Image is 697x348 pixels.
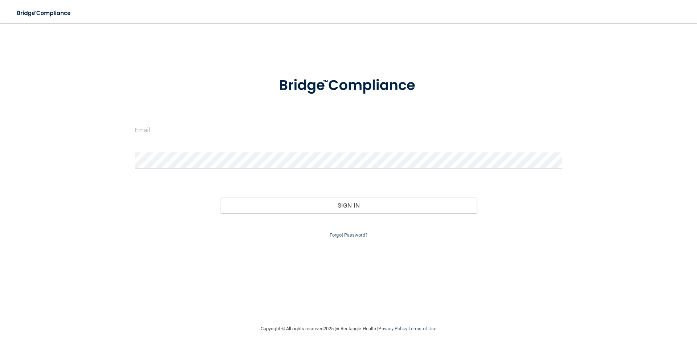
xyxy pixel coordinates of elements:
a: Terms of Use [408,326,436,331]
a: Privacy Policy [378,326,407,331]
img: bridge_compliance_login_screen.278c3ca4.svg [11,6,78,21]
button: Sign In [220,197,477,213]
input: Email [135,122,562,138]
div: Copyright © All rights reserved 2025 @ Rectangle Health | | [216,317,481,340]
img: bridge_compliance_login_screen.278c3ca4.svg [264,67,433,105]
a: Forgot Password? [330,232,367,238]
